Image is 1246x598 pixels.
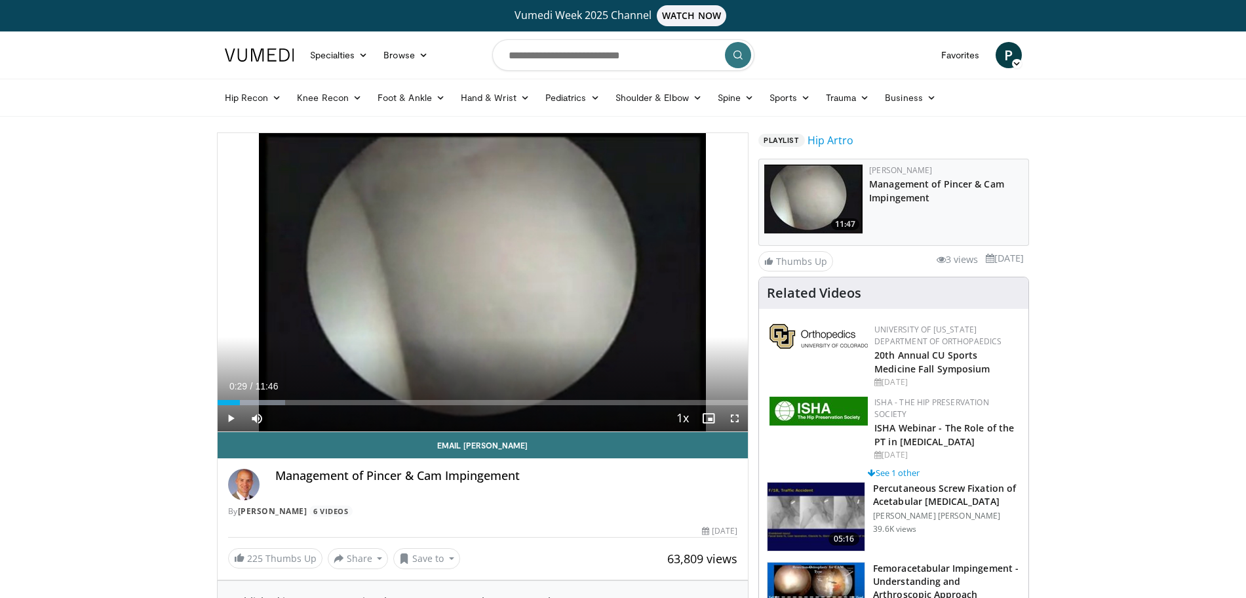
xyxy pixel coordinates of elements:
a: ISHA - The Hip Preservation Society [874,397,989,420]
div: Progress Bar [218,400,749,405]
h4: Related Videos [767,285,861,301]
a: Sports [762,85,818,111]
button: Fullscreen [722,405,748,431]
img: 134112_0000_1.png.150x105_q85_crop-smart_upscale.jpg [768,483,865,551]
a: Email [PERSON_NAME] [218,432,749,458]
span: WATCH NOW [657,5,726,26]
a: Knee Recon [289,85,370,111]
a: Pediatrics [537,85,608,111]
p: 39.6K views [873,524,916,534]
a: Thumbs Up [758,251,833,271]
div: [DATE] [702,525,737,537]
img: 355603a8-37da-49b6-856f-e00d7e9307d3.png.150x105_q85_autocrop_double_scale_upscale_version-0.2.png [769,324,868,349]
div: [DATE] [874,376,1018,388]
h4: Management of Pincer & Cam Impingement [275,469,738,483]
h3: Percutaneous Screw Fixation of Acetabular [MEDICAL_DATA] [873,482,1021,508]
button: Play [218,405,244,431]
img: Avatar [228,469,260,500]
a: Browse [376,42,436,68]
span: Playlist [758,134,804,147]
video-js: Video Player [218,133,749,432]
a: Spine [710,85,762,111]
a: Hip Recon [217,85,290,111]
span: 11:47 [831,218,859,230]
a: 6 Videos [309,506,353,517]
input: Search topics, interventions [492,39,754,71]
button: Mute [244,405,270,431]
a: 11:47 [764,165,863,233]
li: 3 views [937,252,978,267]
div: [DATE] [874,449,1018,461]
span: 0:29 [229,381,247,391]
a: Shoulder & Elbow [608,85,710,111]
a: Specialties [302,42,376,68]
a: 20th Annual CU Sports Medicine Fall Symposium [874,349,990,375]
button: Save to [393,548,460,569]
button: Playback Rate [669,405,695,431]
a: [PERSON_NAME] [869,165,932,176]
a: Trauma [818,85,878,111]
li: [DATE] [986,251,1024,266]
a: ISHA Webinar - The Role of the PT in [MEDICAL_DATA] [874,422,1014,448]
a: Hand & Wrist [453,85,537,111]
a: 225 Thumbs Up [228,548,322,568]
a: Management of Pincer & Cam Impingement [869,178,1004,204]
a: Hip Artro [808,132,853,148]
a: See 1 other [868,467,920,479]
span: / [250,381,253,391]
a: 05:16 Percutaneous Screw Fixation of Acetabular [MEDICAL_DATA] [PERSON_NAME] [PERSON_NAME] 39.6K ... [767,482,1021,551]
a: Vumedi Week 2025 ChannelWATCH NOW [227,5,1020,26]
button: Share [328,548,389,569]
span: 05:16 [828,532,860,546]
img: 38483_0000_3.png.150x105_q85_crop-smart_upscale.jpg [764,165,863,233]
a: Foot & Ankle [370,85,453,111]
a: University of [US_STATE] Department of Orthopaedics [874,324,1002,347]
a: Favorites [933,42,988,68]
div: By [228,506,738,517]
span: 63,809 views [667,551,737,567]
a: P [996,42,1022,68]
a: Business [877,85,944,111]
span: 225 [247,552,263,565]
button: Enable picture-in-picture mode [695,405,722,431]
img: a9f71565-a949-43e5-a8b1-6790787a27eb.jpg.150x105_q85_autocrop_double_scale_upscale_version-0.2.jpg [769,397,868,426]
a: [PERSON_NAME] [238,506,307,517]
img: VuMedi Logo [225,49,294,62]
p: [PERSON_NAME] [PERSON_NAME] [873,511,1021,521]
span: 11:46 [255,381,278,391]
